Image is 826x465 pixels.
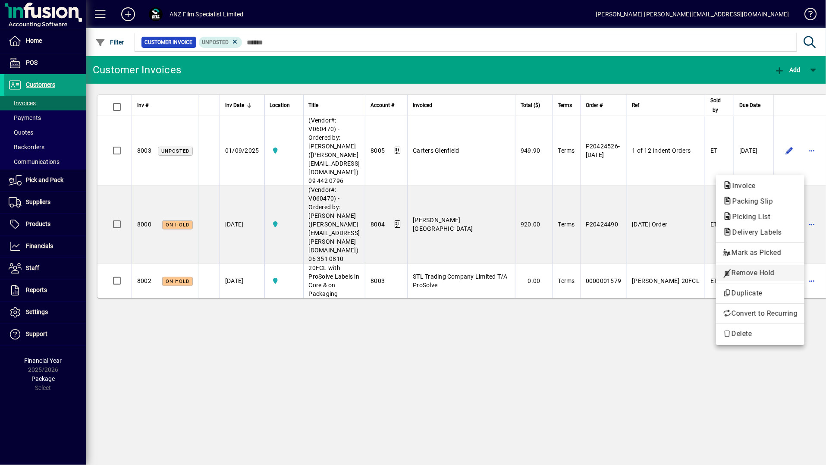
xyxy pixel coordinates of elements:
[723,213,775,221] span: Picking List
[723,248,798,258] span: Mark as Picked
[723,228,786,236] span: Delivery Labels
[723,197,777,205] span: Packing Slip
[723,288,798,298] span: Duplicate
[723,329,798,339] span: Delete
[723,268,798,278] span: Remove Hold
[723,182,760,190] span: Invoice
[723,308,798,319] span: Convert to Recurring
